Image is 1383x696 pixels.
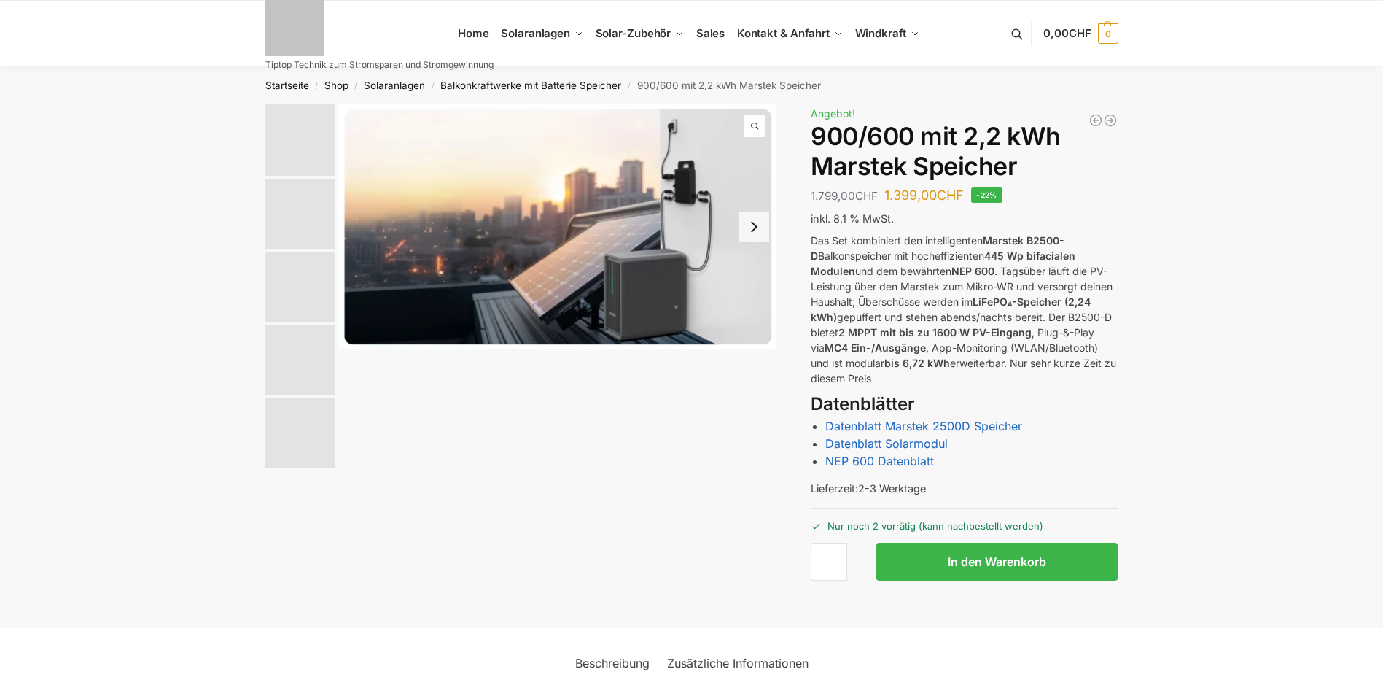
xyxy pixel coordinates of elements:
a: Datenblatt Marstek 2500D Speicher [825,419,1022,433]
p: Tiptop Technik zum Stromsparen und Stromgewinnung [265,61,494,69]
img: Balkonkraftwerk 860 [265,398,335,468]
span: -22% [971,187,1002,203]
a: Balkonkraftwerk mit Marstek Speicher5 1 [338,104,777,349]
img: Anschlusskabel-3meter_schweizer-stecker [265,252,335,322]
span: Windkraft [855,26,906,40]
nav: Breadcrumb [239,66,1144,104]
span: CHF [855,189,878,203]
span: 0,00 [1043,26,1091,40]
span: Solaranlagen [501,26,570,40]
img: Balkonkraftwerk mit Marstek Speicher [265,104,335,176]
bdi: 1.399,00 [884,187,964,203]
a: Balkonkraftwerke mit Batterie Speicher [440,80,621,91]
bdi: 1.799,00 [811,189,878,203]
span: Angebot! [811,107,855,120]
a: Beschreibung [566,646,658,681]
h3: Datenblätter [811,392,1118,417]
p: Das Set kombiniert den intelligenten Balkonspeicher mit hocheffizienten und dem bewährten . Tagsü... [811,233,1118,386]
span: inkl. 8,1 % MwSt. [811,212,894,225]
img: ChatGPT Image 29. März 2025, 12_41_06 [265,325,335,395]
span: 0 [1098,23,1118,44]
strong: MC4 Ein-/Ausgänge [825,341,926,354]
span: 2-3 Werktage [858,482,926,495]
span: / [309,80,324,92]
span: / [348,80,364,92]
a: Solar-Zubehör [589,1,690,66]
span: Kontakt & Anfahrt [737,26,830,40]
span: / [425,80,440,92]
a: Solaranlagen [495,1,589,66]
a: Steckerkraftwerk mit 8 KW Speicher und 8 Solarmodulen mit 3600 Watt [1103,113,1118,128]
a: Sales [690,1,731,66]
span: Solar-Zubehör [596,26,671,40]
img: Marstek Balkonkraftwerk [265,179,335,249]
a: Startseite [265,80,309,91]
a: Steckerkraftwerk mit 8 KW Speicher und 8 Solarmodulen mit 3600 Watt [1088,113,1103,128]
span: CHF [1069,26,1091,40]
span: / [621,80,636,92]
a: 0,00CHF 0 [1043,12,1118,55]
strong: bis 6,72 kWh [884,357,950,369]
button: In den Warenkorb [876,543,1118,581]
p: Nur noch 2 vorrätig (kann nachbestellt werden) [811,508,1118,533]
button: Next slide [739,212,769,242]
span: Sales [696,26,725,40]
a: Datenblatt Solarmodul [825,436,948,451]
a: Zusätzliche Informationen [658,646,817,681]
img: Balkonkraftwerk mit Marstek Speicher [338,104,777,349]
a: Kontakt & Anfahrt [731,1,849,66]
strong: NEP 600 [951,265,994,277]
a: Solaranlagen [364,80,425,91]
span: CHF [937,187,964,203]
a: Windkraft [849,1,925,66]
a: Shop [324,80,348,91]
h1: 900/600 mit 2,2 kWh Marstek Speicher [811,122,1118,182]
a: NEP 600 Datenblatt [825,454,934,468]
input: Produktmenge [811,543,847,581]
span: Lieferzeit: [811,482,926,495]
strong: 2 MPPT mit bis zu 1600 W PV-Eingang [838,326,1032,339]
